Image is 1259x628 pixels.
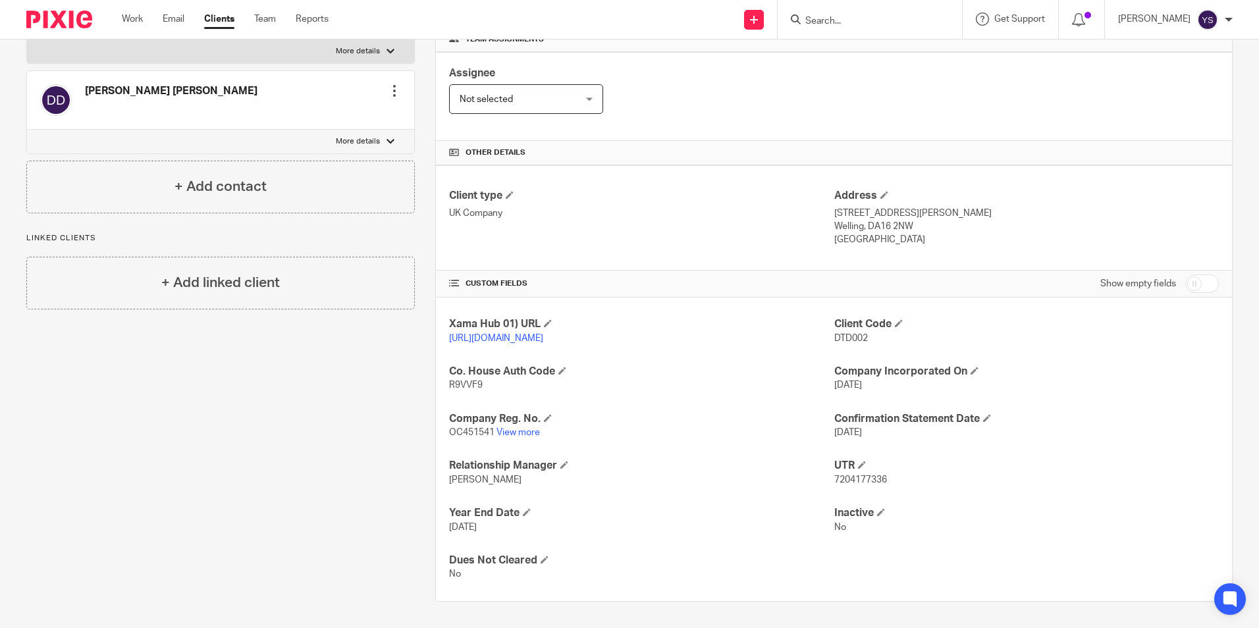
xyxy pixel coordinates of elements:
[336,46,380,57] p: More details
[834,380,862,390] span: [DATE]
[834,365,1219,379] h4: Company Incorporated On
[449,475,522,484] span: [PERSON_NAME]
[174,176,267,197] h4: + Add contact
[449,380,483,390] span: R9VVF9
[40,84,72,116] img: svg%3E
[834,506,1219,520] h4: Inactive
[449,365,834,379] h4: Co. House Auth Code
[834,220,1219,233] p: Welling, DA16 2NW
[26,11,92,28] img: Pixie
[449,189,834,203] h4: Client type
[26,233,415,244] p: Linked clients
[254,13,276,26] a: Team
[449,506,834,520] h4: Year End Date
[834,233,1219,246] p: [GEOGRAPHIC_DATA]
[204,13,234,26] a: Clients
[449,334,543,343] a: [URL][DOMAIN_NAME]
[85,84,257,98] h4: [PERSON_NAME] [PERSON_NAME]
[449,523,477,532] span: [DATE]
[449,554,834,567] h4: Dues Not Cleared
[834,317,1219,331] h4: Client Code
[161,273,280,293] h4: + Add linked client
[449,459,834,473] h4: Relationship Manager
[834,207,1219,220] p: [STREET_ADDRESS][PERSON_NAME]
[834,412,1219,426] h4: Confirmation Statement Date
[1100,277,1176,290] label: Show empty fields
[834,428,862,437] span: [DATE]
[449,207,834,220] p: UK Company
[122,13,143,26] a: Work
[163,13,184,26] a: Email
[449,428,495,437] span: OC451541
[834,523,846,532] span: No
[834,475,887,484] span: 7204177336
[496,428,540,437] a: View more
[994,14,1045,24] span: Get Support
[834,334,868,343] span: DTD002
[1118,13,1191,26] p: [PERSON_NAME]
[449,68,495,78] span: Assignee
[460,95,513,104] span: Not selected
[466,147,525,158] span: Other details
[1197,9,1218,30] img: svg%3E
[449,569,461,579] span: No
[449,412,834,426] h4: Company Reg. No.
[296,13,329,26] a: Reports
[449,278,834,289] h4: CUSTOM FIELDS
[449,317,834,331] h4: Xama Hub 01) URL
[804,16,923,28] input: Search
[336,136,380,147] p: More details
[834,459,1219,473] h4: UTR
[834,189,1219,203] h4: Address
